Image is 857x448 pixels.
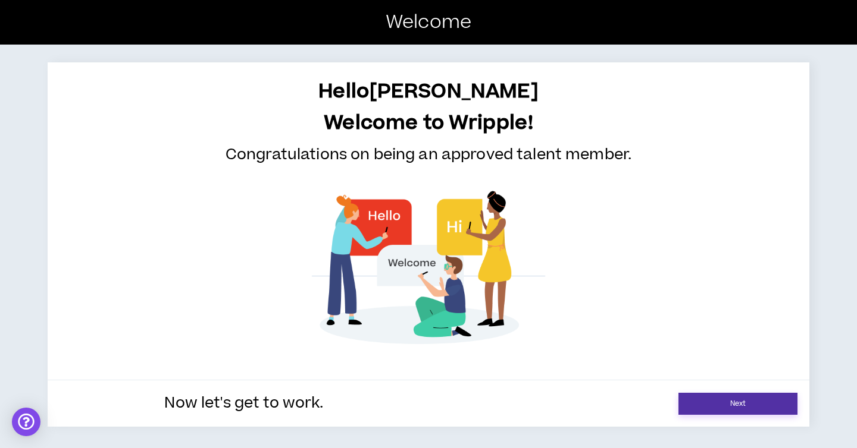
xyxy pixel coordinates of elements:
h1: Hello [PERSON_NAME] [60,80,797,103]
p: Welcome [386,8,471,37]
p: Now let's get to work. [60,392,428,415]
a: Next [678,393,797,415]
p: Congratulations on being an approved talent member. [60,144,797,166]
h1: Welcome to Wripple! [60,112,797,134]
div: Open Intercom Messenger [12,408,40,436]
img: teamwork.png [295,161,562,374]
